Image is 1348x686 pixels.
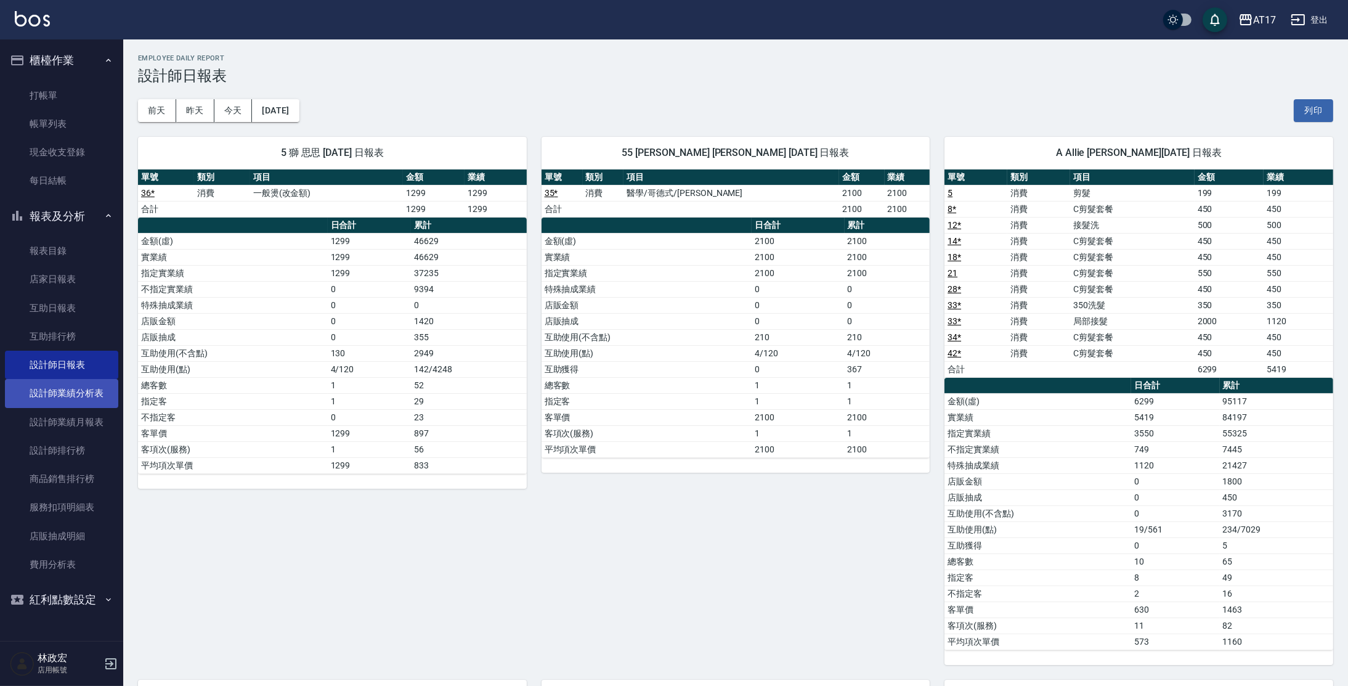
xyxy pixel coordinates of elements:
td: 消費 [1007,345,1070,361]
td: 1120 [1264,313,1333,329]
td: 46629 [411,233,526,249]
p: 店用帳號 [38,664,100,676]
td: 2100 [752,441,845,457]
td: 573 [1131,634,1219,650]
td: 0 [1131,505,1219,521]
td: 不指定實業績 [944,441,1131,457]
td: 1299 [328,457,412,473]
td: 客項次(服務) [944,618,1131,634]
td: 6299 [1195,361,1264,377]
table: a dense table [944,378,1333,650]
td: 實業績 [542,249,752,265]
td: 630 [1131,602,1219,618]
td: 消費 [1007,313,1070,329]
td: 1120 [1131,457,1219,473]
td: 消費 [1007,249,1070,265]
td: 1 [328,441,412,457]
td: 55325 [1220,425,1333,441]
button: 登出 [1286,9,1333,31]
td: 合計 [542,201,583,217]
td: 客單價 [138,425,328,441]
h3: 設計師日報表 [138,67,1333,84]
td: 450 [1220,489,1333,505]
td: 450 [1195,249,1264,265]
td: 19/561 [1131,521,1219,537]
td: 21427 [1220,457,1333,473]
td: 互助使用(不含點) [944,505,1131,521]
td: 49 [1220,570,1333,586]
td: 9394 [411,281,526,297]
a: 設計師業績月報表 [5,408,118,436]
td: 消費 [1007,233,1070,249]
td: 450 [1264,281,1333,297]
td: 特殊抽成業績 [944,457,1131,473]
a: 互助排行榜 [5,322,118,351]
a: 費用分析表 [5,550,118,579]
td: 450 [1195,281,1264,297]
td: 1 [845,377,930,393]
th: 單號 [542,169,583,186]
td: 5 [1220,537,1333,553]
td: 消費 [194,185,250,201]
td: 10 [1131,553,1219,570]
td: 總客數 [542,377,752,393]
td: 互助使用(點) [542,345,752,361]
td: 1299 [328,425,412,441]
td: 1 [328,377,412,393]
span: 5 獅 思思 [DATE] 日報表 [153,147,512,159]
th: 類別 [1007,169,1070,186]
td: 客單價 [944,602,1131,618]
td: 互助使用(點) [944,521,1131,537]
td: 56 [411,441,526,457]
td: 總客數 [138,377,328,393]
td: 互助獲得 [944,537,1131,553]
td: 29 [411,393,526,409]
td: 接髮洗 [1070,217,1194,233]
td: 0 [328,297,412,313]
td: 4/120 [328,361,412,377]
button: 昨天 [176,99,214,122]
td: 消費 [1007,265,1070,281]
table: a dense table [542,218,930,458]
td: 2100 [752,249,845,265]
td: 0 [845,297,930,313]
td: 84197 [1220,409,1333,425]
button: 前天 [138,99,176,122]
td: 7445 [1220,441,1333,457]
td: 2100 [845,409,930,425]
td: 3170 [1220,505,1333,521]
a: 店販抽成明細 [5,522,118,550]
td: C剪髮套餐 [1070,233,1194,249]
th: 累計 [845,218,930,234]
td: 11 [1131,618,1219,634]
td: 2100 [845,233,930,249]
td: 客項次(服務) [138,441,328,457]
td: 5419 [1264,361,1333,377]
td: 234/7029 [1220,521,1333,537]
table: a dense table [138,218,527,474]
td: 142/4248 [411,361,526,377]
th: 日合計 [328,218,412,234]
a: 設計師排行榜 [5,436,118,465]
td: 52 [411,377,526,393]
td: 互助獲得 [542,361,752,377]
button: 今天 [214,99,253,122]
td: 剪髮 [1070,185,1194,201]
td: 350 [1264,297,1333,313]
td: 199 [1264,185,1333,201]
td: 450 [1195,329,1264,345]
th: 金額 [1195,169,1264,186]
td: 1 [752,425,845,441]
a: 5 [948,188,952,198]
td: 95117 [1220,393,1333,409]
td: 0 [845,313,930,329]
td: 平均項次單價 [138,457,328,473]
td: 1420 [411,313,526,329]
td: 店販抽成 [138,329,328,345]
td: 1800 [1220,473,1333,489]
td: 1 [752,377,845,393]
td: 指定實業績 [542,265,752,281]
td: C剪髮套餐 [1070,265,1194,281]
td: 2100 [752,265,845,281]
th: 累計 [1220,378,1333,394]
